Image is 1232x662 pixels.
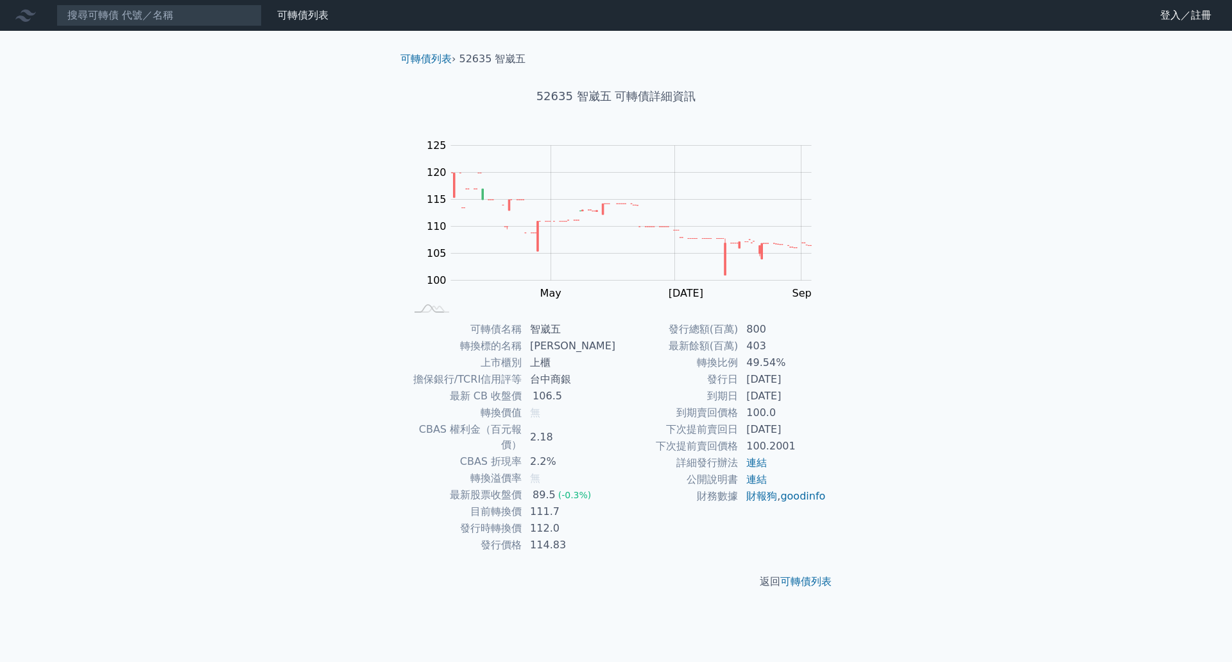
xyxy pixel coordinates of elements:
[427,247,447,259] tspan: 105
[522,453,616,470] td: 2.2%
[390,574,842,589] p: 返回
[616,438,739,455] td: 下次提前賣回價格
[746,473,767,485] a: 連結
[530,487,558,503] div: 89.5
[56,4,262,26] input: 搜尋可轉債 代號／名稱
[420,139,831,299] g: Chart
[390,87,842,105] h1: 52635 智崴五 可轉債詳細資訊
[522,371,616,388] td: 台中商銀
[277,9,329,21] a: 可轉債列表
[400,51,456,67] li: ›
[1168,600,1232,662] div: 聊天小工具
[1150,5,1222,26] a: 登入／註冊
[780,490,825,502] a: goodinfo
[739,338,826,354] td: 403
[739,321,826,338] td: 800
[406,520,522,537] td: 發行時轉換價
[739,421,826,438] td: [DATE]
[522,338,616,354] td: [PERSON_NAME]
[406,470,522,487] td: 轉換溢價率
[616,388,739,405] td: 到期日
[522,321,616,338] td: 智崴五
[1168,600,1232,662] iframe: Chat Widget
[792,287,812,299] tspan: Sep
[522,520,616,537] td: 112.0
[540,287,561,299] tspan: May
[406,354,522,371] td: 上市櫃別
[406,421,522,453] td: CBAS 權利金（百元報價）
[616,354,739,371] td: 轉換比例
[406,405,522,421] td: 轉換價值
[406,487,522,503] td: 最新股票收盤價
[522,503,616,520] td: 111.7
[530,388,565,404] div: 106.5
[522,354,616,371] td: 上櫃
[616,471,739,488] td: 公開說明書
[616,338,739,354] td: 最新餘額(百萬)
[406,338,522,354] td: 轉換標的名稱
[406,537,522,553] td: 發行價格
[558,490,592,500] span: (-0.3%)
[739,438,826,455] td: 100.2001
[616,405,739,421] td: 到期賣回價格
[739,388,826,405] td: [DATE]
[739,354,826,371] td: 49.54%
[400,53,452,65] a: 可轉債列表
[427,220,447,232] tspan: 110
[669,287,703,299] tspan: [DATE]
[746,457,767,469] a: 連結
[522,537,616,553] td: 114.83
[459,51,526,67] li: 52635 智崴五
[739,405,826,421] td: 100.0
[616,488,739,505] td: 財務數據
[616,371,739,388] td: 發行日
[530,406,540,419] span: 無
[427,274,447,286] tspan: 100
[522,421,616,453] td: 2.18
[406,503,522,520] td: 目前轉換價
[616,321,739,338] td: 發行總額(百萬)
[406,388,522,405] td: 最新 CB 收盤價
[406,321,522,338] td: 可轉債名稱
[427,139,447,152] tspan: 125
[406,371,522,388] td: 擔保銀行/TCRI信用評等
[427,193,447,205] tspan: 115
[780,575,832,588] a: 可轉債列表
[739,488,826,505] td: ,
[616,455,739,471] td: 詳細發行辦法
[406,453,522,470] td: CBAS 折現率
[616,421,739,438] td: 下次提前賣回日
[739,371,826,388] td: [DATE]
[746,490,777,502] a: 財報狗
[530,472,540,484] span: 無
[427,166,447,179] tspan: 120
